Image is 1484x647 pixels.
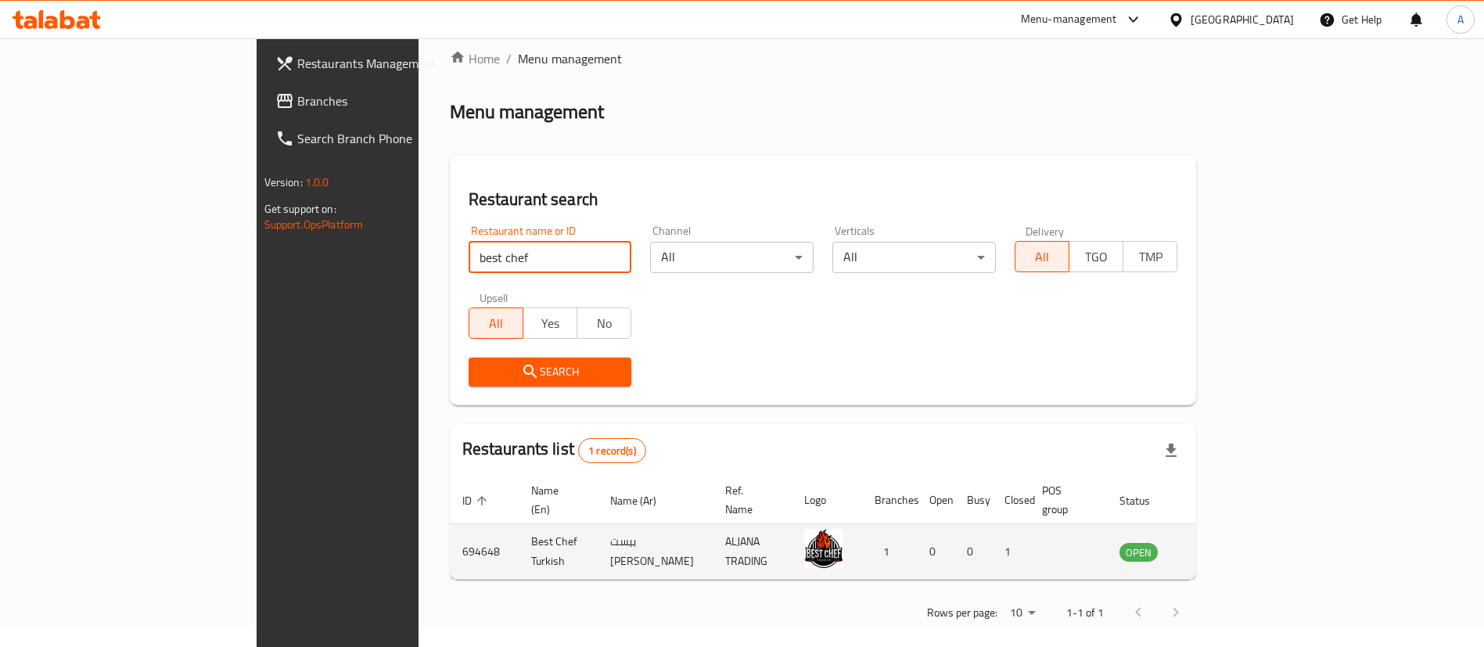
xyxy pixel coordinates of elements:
span: Search Branch Phone [297,129,492,148]
button: All [469,307,523,339]
button: Yes [523,307,577,339]
td: بيست [PERSON_NAME] [598,524,713,580]
button: All [1015,241,1069,272]
div: Export file [1152,432,1190,469]
span: 1 record(s) [579,444,645,458]
span: All [1022,246,1063,268]
span: Status [1119,491,1170,510]
span: Ref. Name [725,481,773,519]
td: 1 [992,524,1029,580]
th: Closed [992,476,1029,524]
td: 0 [917,524,954,580]
input: Search for restaurant name or ID.. [469,242,632,273]
div: Menu-management [1021,10,1117,29]
button: TGO [1069,241,1123,272]
th: Open [917,476,954,524]
a: Support.OpsPlatform [264,214,364,235]
span: Restaurants Management [297,54,492,73]
td: 1 [862,524,917,580]
a: Restaurants Management [263,45,505,82]
span: Branches [297,92,492,110]
th: Action [1189,476,1243,524]
th: Busy [954,476,992,524]
span: Name (Ar) [610,491,677,510]
span: TMP [1130,246,1171,268]
span: A [1457,11,1464,28]
label: Delivery [1026,225,1065,236]
div: All [650,242,814,273]
div: Rows per page: [1004,602,1041,625]
p: Rows per page: [927,603,997,623]
span: 1.0.0 [305,172,329,192]
a: Branches [263,82,505,120]
span: Search [481,362,620,382]
span: All [476,312,517,335]
h2: Menu management [450,99,604,124]
span: TGO [1076,246,1117,268]
td: 0 [954,524,992,580]
label: Upsell [480,292,508,303]
td: Best Chef Turkish [519,524,598,580]
th: Logo [792,476,862,524]
h2: Restaurants list [462,437,646,463]
div: All [832,242,996,273]
table: enhanced table [450,476,1243,580]
span: Menu management [518,49,622,68]
span: Version: [264,172,303,192]
span: No [584,312,625,335]
span: Yes [530,312,571,335]
li: / [506,49,512,68]
h2: Restaurant search [469,188,1178,211]
span: Name (En) [531,481,579,519]
span: ID [462,491,492,510]
div: OPEN [1119,543,1158,562]
td: ALJANA TRADING [713,524,792,580]
span: Get support on: [264,199,336,219]
button: No [577,307,631,339]
div: Total records count [578,438,646,463]
img: Best Chef Turkish [804,529,843,568]
a: Search Branch Phone [263,120,505,157]
div: [GEOGRAPHIC_DATA] [1191,11,1294,28]
span: POS group [1042,481,1088,519]
span: OPEN [1119,544,1158,562]
p: 1-1 of 1 [1066,603,1104,623]
nav: breadcrumb [450,49,1197,68]
button: TMP [1123,241,1177,272]
th: Branches [862,476,917,524]
button: Search [469,358,632,386]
